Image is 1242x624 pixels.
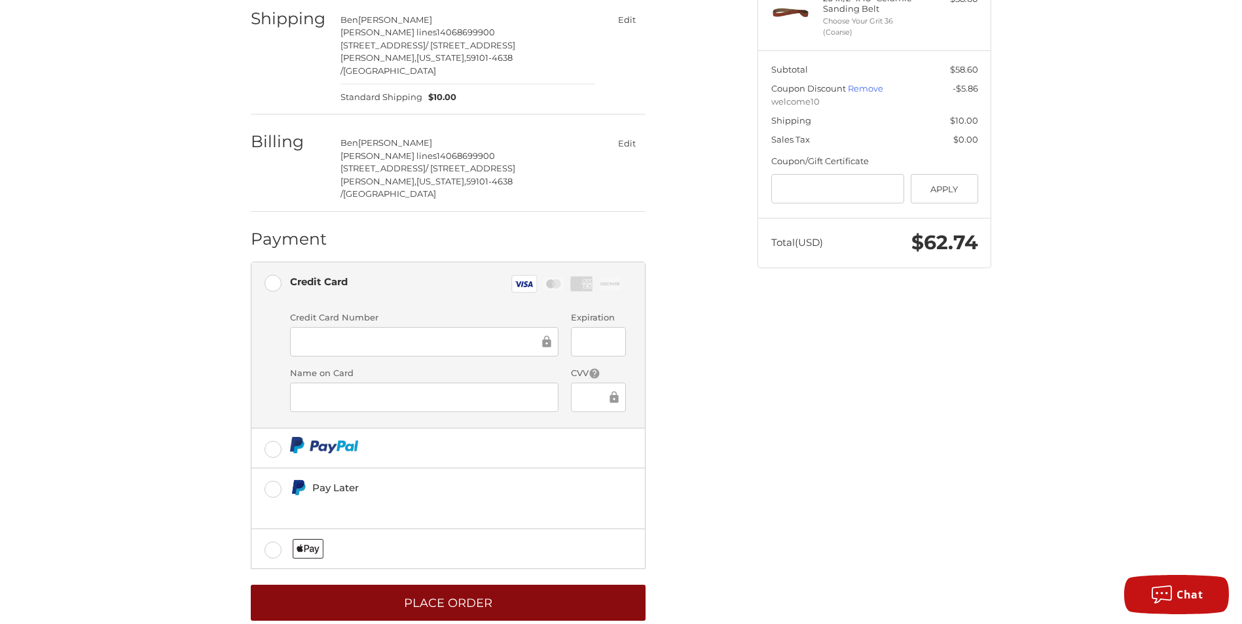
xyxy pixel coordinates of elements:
[299,390,549,405] iframe: Secure Credit Card Frame - Cardholder Name
[911,174,978,203] button: Apply
[251,229,327,249] h2: Payment
[823,16,923,37] li: Choose Your Grit 36 (Coarse)
[1177,587,1203,602] span: Chat
[290,367,558,380] label: Name on Card
[571,367,625,380] label: CVV
[340,163,426,173] span: [STREET_ADDRESS]
[340,176,416,186] span: [PERSON_NAME],
[340,137,358,148] span: Ben
[437,150,495,161] span: 14068699900
[340,91,422,104] span: Standard Shipping
[290,501,556,513] iframe: PayPal Message 1
[290,271,348,292] div: Credit Card
[340,40,426,50] span: [STREET_ADDRESS]
[437,27,495,37] span: 14068699900
[771,83,848,94] span: Coupon Discount
[953,134,978,145] span: $0.00
[848,83,883,94] a: Remove
[251,9,327,29] h2: Shipping
[608,10,646,29] button: Edit
[771,134,810,145] span: Sales Tax
[358,137,432,148] span: [PERSON_NAME]
[251,585,646,621] button: Place Order
[580,334,616,349] iframe: Secure Credit Card Frame - Expiration Date
[426,40,515,50] span: / [STREET_ADDRESS]
[771,115,811,126] span: Shipping
[771,64,808,75] span: Subtotal
[343,65,436,76] span: [GEOGRAPHIC_DATA]
[293,539,323,559] img: Applepay icon
[580,390,606,405] iframe: Secure Credit Card Frame - CVV
[299,334,539,349] iframe: Secure Credit Card Frame - Credit Card Number
[416,52,466,63] span: [US_STATE],
[290,479,306,496] img: Pay Later icon
[950,64,978,75] span: $58.60
[340,150,437,161] span: [PERSON_NAME] lines
[771,95,978,109] span: welcome10
[340,52,513,76] span: 59101-4638 /
[312,477,555,498] div: Pay Later
[422,91,457,104] span: $10.00
[911,230,978,254] span: $62.74
[358,14,432,25] span: [PERSON_NAME]
[1124,575,1229,614] button: Chat
[571,311,625,324] label: Expiration
[251,131,327,152] h2: Billing
[608,133,646,152] button: Edit
[290,437,359,453] img: PayPal icon
[426,163,515,173] span: / [STREET_ADDRESS]
[771,155,978,168] div: Coupon/Gift Certificate
[290,311,558,324] label: Credit Card Number
[953,83,978,94] span: -$5.86
[771,174,905,203] input: Gift Certificate or Coupon Code
[343,188,436,199] span: [GEOGRAPHIC_DATA]
[340,52,416,63] span: [PERSON_NAME],
[950,115,978,126] span: $10.00
[340,27,437,37] span: [PERSON_NAME] lines
[416,176,466,186] span: [US_STATE],
[340,14,358,25] span: Ben
[771,236,823,249] span: Total (USD)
